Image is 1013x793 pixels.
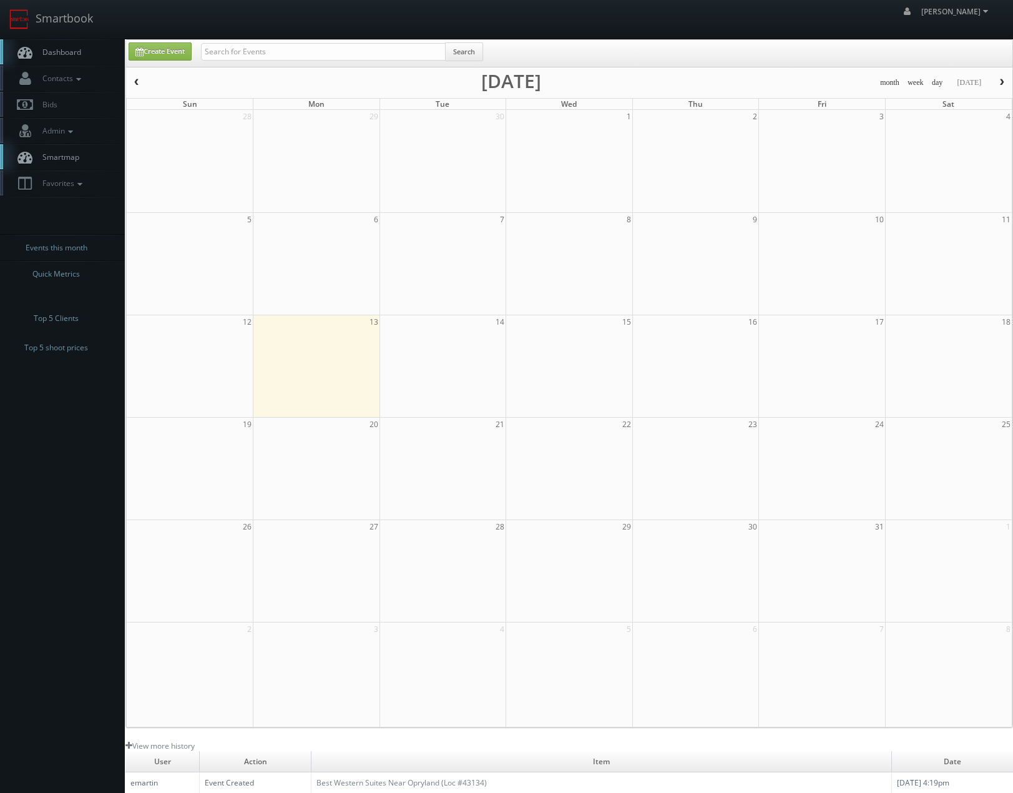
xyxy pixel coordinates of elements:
span: 22 [621,418,632,431]
span: 25 [1001,418,1012,431]
span: 19 [242,418,253,431]
span: 17 [874,315,885,328]
span: Admin [36,126,76,136]
span: 8 [1005,623,1012,636]
span: 28 [242,110,253,123]
span: 5 [625,623,632,636]
span: 2 [246,623,253,636]
span: 6 [751,623,758,636]
span: 4 [1005,110,1012,123]
span: 24 [874,418,885,431]
span: Quick Metrics [32,268,80,280]
span: 7 [499,213,506,226]
span: 10 [874,213,885,226]
span: 26 [242,520,253,533]
button: month [876,75,904,91]
span: 14 [494,315,506,328]
span: Bids [36,99,57,110]
span: 21 [494,418,506,431]
img: smartbook-logo.png [9,9,29,29]
button: week [903,75,928,91]
button: [DATE] [952,75,986,91]
span: Sat [942,99,954,109]
span: 1 [625,110,632,123]
span: 18 [1001,315,1012,328]
span: Smartmap [36,152,79,162]
input: Search for Events [201,43,446,61]
span: 29 [368,110,379,123]
span: Dashboard [36,47,81,57]
span: Top 5 Clients [34,312,79,325]
span: Tue [436,99,449,109]
span: 27 [368,520,379,533]
button: day [927,75,947,91]
button: Search [445,42,483,61]
span: 1 [1005,520,1012,533]
span: Mon [308,99,325,109]
span: 9 [751,213,758,226]
span: 30 [494,110,506,123]
span: 28 [494,520,506,533]
span: Top 5 shoot prices [24,342,88,354]
span: 2 [751,110,758,123]
span: 12 [242,315,253,328]
span: Wed [561,99,577,109]
span: 13 [368,315,379,328]
span: [PERSON_NAME] [921,6,992,17]
a: Best Western Suites Near Opryland (Loc #43134) [316,777,487,788]
span: Contacts [36,73,84,84]
span: 23 [747,418,758,431]
a: View more history [125,741,195,751]
a: Create Event [129,42,192,61]
span: 16 [747,315,758,328]
span: Fri [818,99,826,109]
td: Action [200,751,311,772]
h2: [DATE] [481,75,541,87]
span: Events this month [26,242,87,254]
span: 15 [621,315,632,328]
span: 4 [499,623,506,636]
td: User [125,751,200,772]
span: Thu [688,99,703,109]
span: 6 [373,213,379,226]
span: 8 [625,213,632,226]
span: 30 [747,520,758,533]
span: Sun [183,99,197,109]
span: Favorites [36,178,86,189]
span: 3 [878,110,885,123]
td: Item [311,751,892,772]
span: 20 [368,418,379,431]
span: 11 [1001,213,1012,226]
span: 7 [878,623,885,636]
span: 3 [373,623,379,636]
span: 29 [621,520,632,533]
span: 5 [246,213,253,226]
span: 31 [874,520,885,533]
